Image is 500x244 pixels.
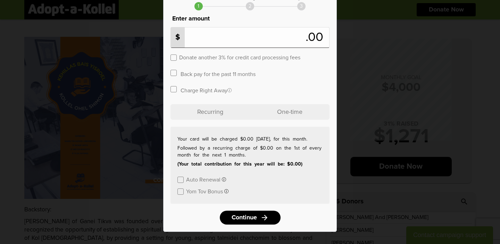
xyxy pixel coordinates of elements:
[232,214,257,221] span: Continue
[181,87,232,93] label: Charge Right Away
[177,145,323,159] p: Followed by a recurring charge of $0.00 on the 1st of every month for the next 1 months.
[177,161,323,168] p: (Your total contribution for this year will be: $0.00)
[170,14,330,24] p: Enter amount
[171,27,185,48] p: $
[246,2,254,10] div: 2
[220,211,281,225] a: Continuearrow_forward
[186,176,220,183] label: Auto Renewal
[179,54,300,60] label: Donate another 3% for credit card processing fees
[260,213,269,222] i: arrow_forward
[186,176,226,183] button: Auto Renewal
[306,31,327,44] span: .00
[170,104,250,120] p: Recurring
[250,104,330,120] p: One-time
[194,2,203,10] div: 1
[177,136,323,143] p: Your card will be charged $0.00 [DATE], for this month.
[181,70,256,77] label: Back pay for the past 11 months
[186,188,223,194] label: Yom Tov Bonus
[186,188,228,194] button: Yom Tov Bonus
[297,2,306,10] div: 3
